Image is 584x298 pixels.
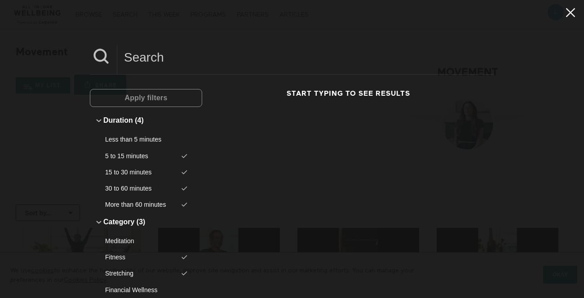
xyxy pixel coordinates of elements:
[105,200,180,209] div: More than 60 minutes
[105,135,180,144] div: Less than 5 minutes
[94,164,198,180] button: 15 to 30 minutes
[94,282,198,298] button: Financial Wellness
[105,269,180,278] div: Stretching
[94,148,198,164] button: 5 to 15 minutes
[94,111,198,129] button: Duration (4)
[94,196,198,213] button: More than 60 minutes
[94,180,198,196] button: 30 to 60 minutes
[117,45,494,70] input: Search
[94,233,198,249] button: Meditation
[94,265,198,281] button: Stretching
[94,131,198,147] button: Less than 5 minutes
[105,151,180,160] div: 5 to 15 minutes
[105,168,180,177] div: 15 to 30 minutes
[94,213,198,231] button: Category (3)
[94,249,198,265] button: Fitness
[202,89,494,98] h3: Start typing to see results
[105,285,180,294] div: Financial Wellness
[105,253,180,262] div: Fitness
[105,184,180,193] div: 30 to 60 minutes
[105,236,180,245] div: Meditation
